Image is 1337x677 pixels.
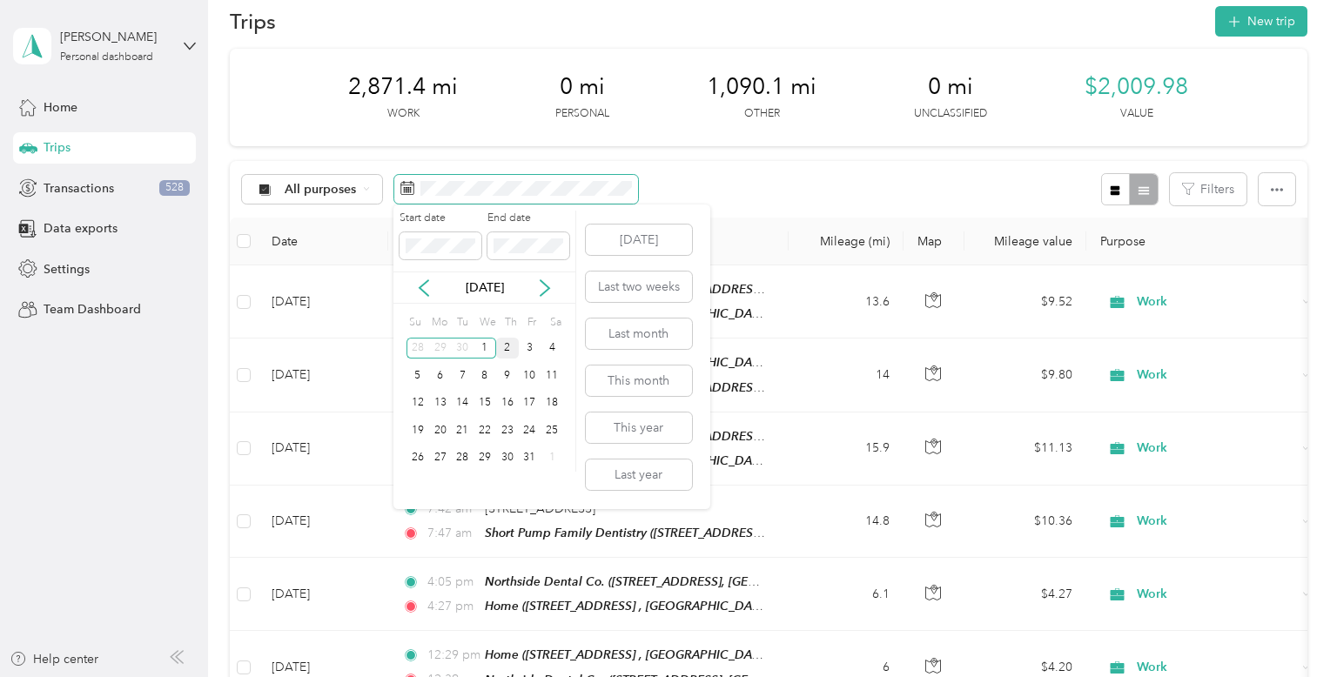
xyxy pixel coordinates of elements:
div: 13 [429,392,452,414]
span: 0 mi [560,73,605,101]
div: 17 [519,392,541,414]
div: 26 [406,447,429,469]
div: 20 [429,419,452,441]
span: Transactions [44,179,114,198]
span: Work [1137,365,1296,385]
td: 6.1 [789,558,904,631]
div: 23 [496,419,519,441]
p: Unclassified [914,106,987,122]
span: Trips [44,138,71,157]
span: Team Dashboard [44,300,141,318]
p: Work [387,106,420,122]
span: All purposes [285,184,357,196]
span: Work [1137,512,1296,531]
div: 12 [406,392,429,414]
div: 2 [496,338,519,359]
label: Start date [400,211,481,226]
span: 1,090.1 mi [707,73,816,101]
div: [PERSON_NAME] [60,28,169,46]
span: 2,871.4 mi [348,73,458,101]
td: [DATE] [258,412,388,486]
div: 5 [406,365,429,386]
span: 7:47 am [427,524,477,543]
button: This month [586,365,692,396]
div: 25 [541,419,563,441]
div: 28 [451,447,474,469]
p: Value [1120,106,1153,122]
div: 10 [519,365,541,386]
div: 19 [406,419,429,441]
div: 22 [474,419,496,441]
div: Th [502,310,519,334]
td: 14.8 [789,486,904,558]
div: 31 [519,447,541,469]
div: Su [406,310,423,334]
h1: Trips [230,12,276,30]
th: Mileage (mi) [789,218,904,265]
div: 4 [541,338,563,359]
div: 7 [451,365,474,386]
span: 0 mi [928,73,973,101]
button: [DATE] [586,225,692,255]
th: Locations [388,218,789,265]
td: 13.6 [789,265,904,338]
td: [DATE] [258,338,388,412]
p: Personal [555,106,609,122]
td: [DATE] [258,558,388,631]
div: Fr [524,310,541,334]
div: 28 [406,338,429,359]
th: Map [904,218,964,265]
div: 15 [474,392,496,414]
th: Date [258,218,388,265]
div: 16 [496,392,519,414]
button: This year [586,412,692,443]
span: [STREET_ADDRESS] [485,501,595,516]
div: 18 [541,392,563,414]
span: Northside Dental Co. ([STREET_ADDRESS], [GEOGRAPHIC_DATA], [US_STATE]) [485,574,922,589]
td: $10.36 [964,486,1086,558]
span: 528 [159,180,190,196]
div: Personal dashboard [60,52,153,63]
th: Purpose [1086,218,1330,265]
span: Work [1137,585,1296,604]
td: [DATE] [258,265,388,338]
div: 9 [496,365,519,386]
div: 29 [474,447,496,469]
div: 1 [474,338,496,359]
td: 14 [789,338,904,412]
p: [DATE] [448,278,521,297]
span: Work [1137,658,1296,677]
span: Data exports [44,219,118,238]
td: $9.52 [964,265,1086,338]
td: $9.80 [964,338,1086,412]
div: 11 [541,365,563,386]
iframe: Everlance-gr Chat Button Frame [1240,580,1337,677]
span: $2,009.98 [1085,73,1188,101]
div: 14 [451,392,474,414]
button: Last year [586,459,692,490]
button: Last month [586,318,692,349]
button: New trip [1215,6,1307,37]
div: 27 [429,447,452,469]
div: 29 [429,338,452,359]
th: Mileage value [964,218,1086,265]
span: 4:27 pm [427,597,477,616]
div: 8 [474,365,496,386]
span: 12:29 pm [427,646,477,665]
div: Tu [454,310,470,334]
button: Help center [10,650,98,668]
td: $4.27 [964,558,1086,631]
div: 6 [429,365,452,386]
td: 15.9 [789,412,904,486]
div: Sa [547,310,563,334]
td: $11.13 [964,412,1086,486]
div: 1 [541,447,563,469]
div: 30 [496,447,519,469]
div: 3 [519,338,541,359]
td: [DATE] [258,486,388,558]
div: 30 [451,338,474,359]
button: Filters [1170,173,1246,205]
span: Work [1137,439,1296,458]
span: Home [44,98,77,117]
span: 4:05 pm [427,573,477,592]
